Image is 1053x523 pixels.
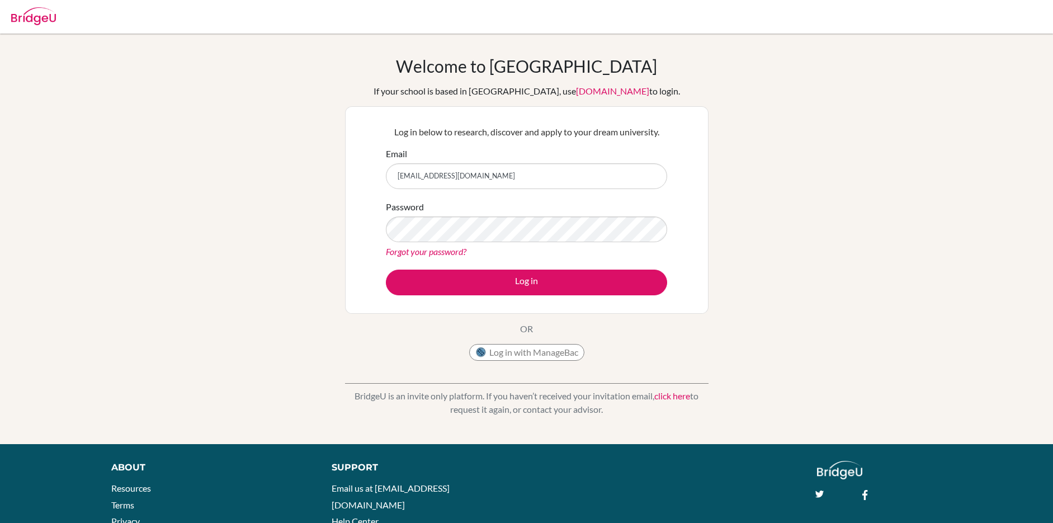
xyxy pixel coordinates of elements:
[386,246,466,257] a: Forgot your password?
[345,389,709,416] p: BridgeU is an invite only platform. If you haven’t received your invitation email, to request it ...
[386,147,407,161] label: Email
[111,483,151,493] a: Resources
[332,483,450,510] a: Email us at [EMAIL_ADDRESS][DOMAIN_NAME]
[386,125,667,139] p: Log in below to research, discover and apply to your dream university.
[111,500,134,510] a: Terms
[520,322,533,336] p: OR
[111,461,306,474] div: About
[11,7,56,25] img: Bridge-U
[817,461,862,479] img: logo_white@2x-f4f0deed5e89b7ecb1c2cc34c3e3d731f90f0f143d5ea2071677605dd97b5244.png
[386,270,667,295] button: Log in
[576,86,649,96] a: [DOMAIN_NAME]
[386,200,424,214] label: Password
[654,390,690,401] a: click here
[469,344,584,361] button: Log in with ManageBac
[374,84,680,98] div: If your school is based in [GEOGRAPHIC_DATA], use to login.
[396,56,657,76] h1: Welcome to [GEOGRAPHIC_DATA]
[332,461,514,474] div: Support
